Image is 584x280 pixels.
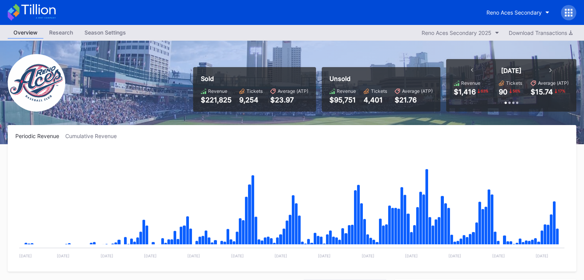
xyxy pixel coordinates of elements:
[275,254,287,258] text: [DATE]
[247,88,263,94] div: Tickets
[43,27,79,38] div: Research
[364,96,387,104] div: 4,401
[405,254,418,258] text: [DATE]
[402,88,433,94] div: Average (ATP)
[371,88,387,94] div: Tickets
[536,254,548,258] text: [DATE]
[144,254,157,258] text: [DATE]
[187,254,200,258] text: [DATE]
[362,254,374,258] text: [DATE]
[208,88,227,94] div: Revenue
[512,88,521,94] div: 56 %
[278,88,308,94] div: Average (ATP)
[422,30,491,36] div: Reno Aces Secondary 2025
[101,254,113,258] text: [DATE]
[79,27,132,38] div: Season Settings
[395,96,433,104] div: $21.76
[329,96,356,104] div: $95,751
[19,254,32,258] text: [DATE]
[57,254,69,258] text: [DATE]
[8,27,43,39] a: Overview
[454,88,476,96] div: $1,416
[8,54,65,112] img: RenoAces.png
[329,75,433,82] div: Unsold
[501,67,521,74] div: [DATE]
[486,9,542,16] div: Reno Aces Secondary
[231,254,244,258] text: [DATE]
[448,254,461,258] text: [DATE]
[492,254,505,258] text: [DATE]
[15,149,568,264] svg: Chart title
[15,133,65,139] div: Periodic Revenue
[239,96,263,104] div: 9,254
[557,88,566,94] div: 17 %
[318,254,331,258] text: [DATE]
[201,75,308,82] div: Sold
[499,88,508,96] div: 90
[505,28,576,38] button: Download Transactions
[461,80,480,86] div: Revenue
[337,88,356,94] div: Revenue
[79,27,132,39] a: Season Settings
[531,88,553,96] div: $15.74
[538,80,569,86] div: Average (ATP)
[43,27,79,39] a: Research
[481,5,555,20] button: Reno Aces Secondary
[201,96,232,104] div: $221,825
[509,30,572,36] div: Download Transactions
[65,133,123,139] div: Cumulative Revenue
[506,80,522,86] div: Tickets
[270,96,308,104] div: $23.97
[480,88,489,94] div: 63 %
[418,28,503,38] button: Reno Aces Secondary 2025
